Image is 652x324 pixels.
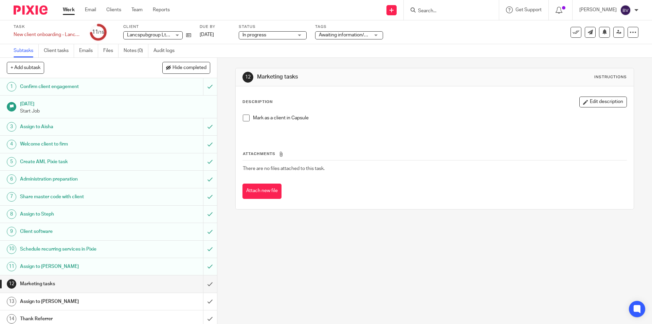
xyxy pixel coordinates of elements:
[20,192,138,202] h1: Share master code with client
[63,6,75,13] a: Work
[20,108,210,115] p: Start Job
[7,140,16,149] div: 4
[20,209,138,219] h1: Assign to Steph
[14,31,81,38] div: New client onboarding - Lancspub group Ltd t/a Euxton [PERSON_NAME]
[7,314,16,324] div: 14
[257,73,449,81] h1: Marketing tasks
[7,262,16,271] div: 11
[620,5,631,16] img: svg%3E
[7,297,16,306] div: 13
[242,72,253,83] div: 12
[242,184,282,199] button: Attach new file
[7,174,16,184] div: 6
[594,74,627,80] div: Instructions
[153,6,170,13] a: Reports
[20,314,138,324] h1: Thank Referrer
[20,157,138,167] h1: Create AML Pixie task
[7,244,16,254] div: 10
[127,33,230,37] span: Lancspubgroup Ltd t/a Euxton [PERSON_NAME]
[20,174,138,184] h1: Administration preparation
[417,8,478,14] input: Search
[20,296,138,307] h1: Assign to [PERSON_NAME]
[14,5,48,15] img: Pixie
[20,226,138,237] h1: Client software
[85,6,96,13] a: Email
[242,33,266,37] span: In progress
[153,44,180,57] a: Audit logs
[579,6,617,13] p: [PERSON_NAME]
[7,82,16,91] div: 1
[20,99,210,107] h1: [DATE]
[315,24,383,30] label: Tags
[7,227,16,236] div: 9
[162,62,210,73] button: Hide completed
[20,139,138,149] h1: Welcome client to firm
[20,82,138,92] h1: Confirm client engagement
[242,99,273,105] p: Description
[14,31,81,38] div: New client onboarding - Lancspub group Ltd t/a Euxton Mills
[106,6,121,13] a: Clients
[173,65,206,71] span: Hide completed
[515,7,542,12] span: Get Support
[7,209,16,219] div: 8
[124,44,148,57] a: Notes (0)
[131,6,143,13] a: Team
[7,62,44,73] button: + Add subtask
[243,152,275,156] span: Attachments
[20,261,138,272] h1: Assign to [PERSON_NAME]
[253,115,626,121] p: Mark as a client in Capsule
[20,122,138,132] h1: Assign to Aisha
[79,44,98,57] a: Emails
[92,28,104,36] div: 11
[243,166,325,171] span: There are no files attached to this task.
[98,31,104,34] small: /15
[200,24,230,30] label: Due by
[20,279,138,289] h1: Marketing tasks
[200,32,214,37] span: [DATE]
[14,44,39,57] a: Subtasks
[579,97,627,107] button: Edit description
[123,24,191,30] label: Client
[239,24,307,30] label: Status
[14,24,81,30] label: Task
[7,279,16,289] div: 12
[103,44,119,57] a: Files
[7,157,16,167] div: 5
[7,122,16,132] div: 3
[20,244,138,254] h1: Schedule recurring services in Pixie
[319,33,399,37] span: Awaiting information/Confirmation + 2
[7,192,16,202] div: 7
[44,44,74,57] a: Client tasks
